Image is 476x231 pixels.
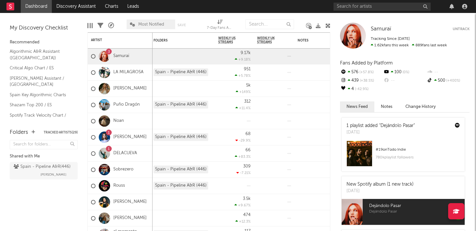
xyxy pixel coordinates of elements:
[453,26,470,32] button: Untrack
[153,101,208,109] div: Spain - Pipeline A&R (446)
[236,90,251,94] div: +149 %
[113,53,129,59] a: Samuraï
[243,164,251,168] div: 309
[153,39,202,42] div: Folders
[10,153,78,160] div: Shared with Me
[358,71,374,74] span: +57.8 %
[359,79,374,83] span: +38.5 %
[10,64,71,72] a: Critical Algo Chart / ES
[445,79,460,83] span: +400 %
[426,76,470,85] div: 500
[383,68,426,76] div: 100
[10,162,78,179] a: Spain - Pipeline A&R(446)[PERSON_NAME]
[10,39,78,46] div: Recommended
[334,3,431,11] input: Search for artists
[207,16,233,35] div: 7-Day Fans Added (7-Day Fans Added)
[153,133,208,141] div: Spain - Pipeline A&R (446)
[234,203,251,207] div: +9.67 %
[235,219,251,224] div: +12.3 %
[257,36,281,44] span: Weekly UK Streams
[379,123,415,128] a: "Dejándolo Pasar"
[113,183,125,189] a: Rouss
[371,26,391,32] a: Samuraï
[371,43,409,47] span: 1.62k fans this week
[14,163,71,171] div: Spain - Pipeline A&R ( 446 )
[376,146,460,154] div: # 19 on Todo Indie
[153,182,208,190] div: Spain - Pipeline A&R (446)
[113,134,147,140] a: [PERSON_NAME]
[113,215,147,221] a: [PERSON_NAME]
[177,23,186,27] button: Save
[10,112,71,125] a: Spotify Track Velocity Chart / ES
[44,131,78,134] button: Tracked Artists(29)
[138,22,164,27] span: Most Notified
[153,166,208,173] div: Spain - Pipeline A&R (446)
[340,101,374,112] button: News Feed
[113,70,143,75] a: LA MILAGROSA
[244,99,251,104] div: 312
[346,129,415,136] div: [DATE]
[91,38,140,42] div: Artist
[243,197,251,201] div: 3.5k
[376,154,460,161] div: 780k playlist followers
[371,37,410,41] span: Tracking Since: [DATE]
[218,36,241,44] span: Weekly US Streams
[402,71,409,74] span: 0 %
[207,24,233,32] div: 7-Day Fans Added (7-Day Fans Added)
[113,199,147,205] a: [PERSON_NAME]
[340,61,393,65] span: Fans Added by Platform
[235,155,251,159] div: +83.3 %
[10,48,71,61] a: Algorithmic A&R Assistant ([GEOGRAPHIC_DATA])
[340,85,383,93] div: 4
[346,188,414,194] div: [DATE]
[108,16,114,35] div: A&R Pipeline
[298,39,362,42] div: Notes
[235,74,251,78] div: +5.78 %
[236,171,251,175] div: -7.21 %
[113,151,137,156] a: DELACUEVA
[153,68,208,76] div: Spain - Pipeline A&R (446)
[426,68,470,76] div: --
[113,102,140,108] a: Puño Dragón
[244,67,251,71] div: 951
[245,148,251,152] div: 66
[113,86,147,91] a: [PERSON_NAME]
[246,83,251,87] div: 5k
[40,171,66,179] span: [PERSON_NAME]
[10,129,28,136] div: Folders
[87,16,93,35] div: Edit Columns
[10,24,78,32] div: My Discovery Checklist
[243,213,251,217] div: 474
[354,87,368,91] span: -42.9 %
[399,101,442,112] button: Change History
[235,57,251,62] div: +9.18 %
[383,76,426,85] div: --
[97,16,103,35] div: Filters
[346,181,414,188] div: New Spotify album (1 new track)
[340,68,383,76] div: 576
[342,141,465,171] a: #19onTodo Indie780kplaylist followers
[371,43,447,47] span: 889 fans last week
[10,140,78,149] input: Search for folders...
[369,210,465,214] span: Dejándolo Pasar
[10,91,71,98] a: Spain Key Algorithmic Charts
[10,75,71,88] a: [PERSON_NAME] Assistant / [GEOGRAPHIC_DATA]
[235,138,251,143] div: -29.9 %
[374,101,399,112] button: Notes
[235,106,251,110] div: +11.4 %
[113,167,133,172] a: Sobrezero
[113,118,124,124] a: Noan
[245,19,294,29] input: Search...
[241,51,251,55] div: 9.17k
[245,132,251,136] div: 68
[10,101,71,109] a: Shazam Top 200 / ES
[369,202,465,210] span: Dejándolo Pasar
[340,76,383,85] div: 439
[346,122,415,129] div: 1 playlist added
